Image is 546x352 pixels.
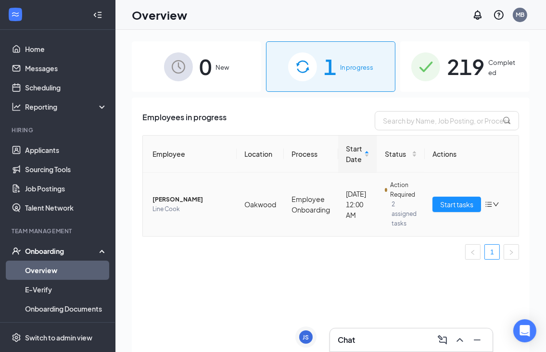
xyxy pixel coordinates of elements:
input: Search by Name, Job Posting, or Process [375,111,519,130]
div: Onboarding [25,246,99,256]
svg: Minimize [471,334,483,346]
a: E-Verify [25,280,107,299]
div: Hiring [12,126,105,134]
button: left [465,244,481,260]
a: Scheduling [25,78,107,97]
th: Actions [425,136,519,173]
a: Applicants [25,140,107,160]
span: Start tasks [440,199,473,210]
a: Talent Network [25,198,107,217]
button: Minimize [470,332,485,348]
th: Location [237,136,284,173]
svg: WorkstreamLogo [11,10,20,19]
span: Line Cook [152,204,229,214]
a: Overview [25,261,107,280]
span: bars [485,201,493,208]
svg: Notifications [472,9,483,21]
button: ComposeMessage [435,332,450,348]
td: Oakwood [237,173,284,236]
span: 219 [447,50,484,83]
span: 1 [324,50,336,83]
span: [PERSON_NAME] [152,195,229,204]
span: down [493,201,499,208]
h1: Overview [132,7,187,23]
a: Sourcing Tools [25,160,107,179]
svg: QuestionInfo [493,9,505,21]
th: Employee [143,136,237,173]
th: Status [377,136,424,173]
div: Team Management [12,227,105,235]
button: Start tasks [432,197,481,212]
div: JS [303,333,309,341]
span: left [470,250,476,255]
li: 1 [484,244,500,260]
span: Employees in progress [142,111,227,130]
td: Employee Onboarding [284,173,338,236]
span: 0 [200,50,212,83]
div: Reporting [25,102,108,112]
a: Messages [25,59,107,78]
div: Open Intercom Messenger [513,319,536,342]
svg: Analysis [12,102,21,112]
a: Onboarding Documents [25,299,107,318]
svg: ChevronUp [454,334,466,346]
div: MB [516,11,524,19]
span: right [508,250,514,255]
th: Process [284,136,338,173]
svg: Collapse [93,10,102,20]
a: Activity log [25,318,107,338]
h3: Chat [338,335,355,345]
span: Action Required [390,180,417,200]
a: 1 [485,245,499,259]
svg: Settings [12,333,21,342]
span: 2 assigned tasks [392,200,417,228]
span: In progress [340,63,373,72]
span: Start Date [346,143,362,164]
span: New [216,63,229,72]
li: Previous Page [465,244,481,260]
span: Completed [488,58,519,77]
div: [DATE] 12:00 AM [346,189,369,220]
span: Status [385,149,409,159]
button: ChevronUp [452,332,468,348]
svg: UserCheck [12,246,21,256]
a: Job Postings [25,179,107,198]
svg: ComposeMessage [437,334,448,346]
button: right [504,244,519,260]
a: Home [25,39,107,59]
div: Switch to admin view [25,333,92,342]
li: Next Page [504,244,519,260]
